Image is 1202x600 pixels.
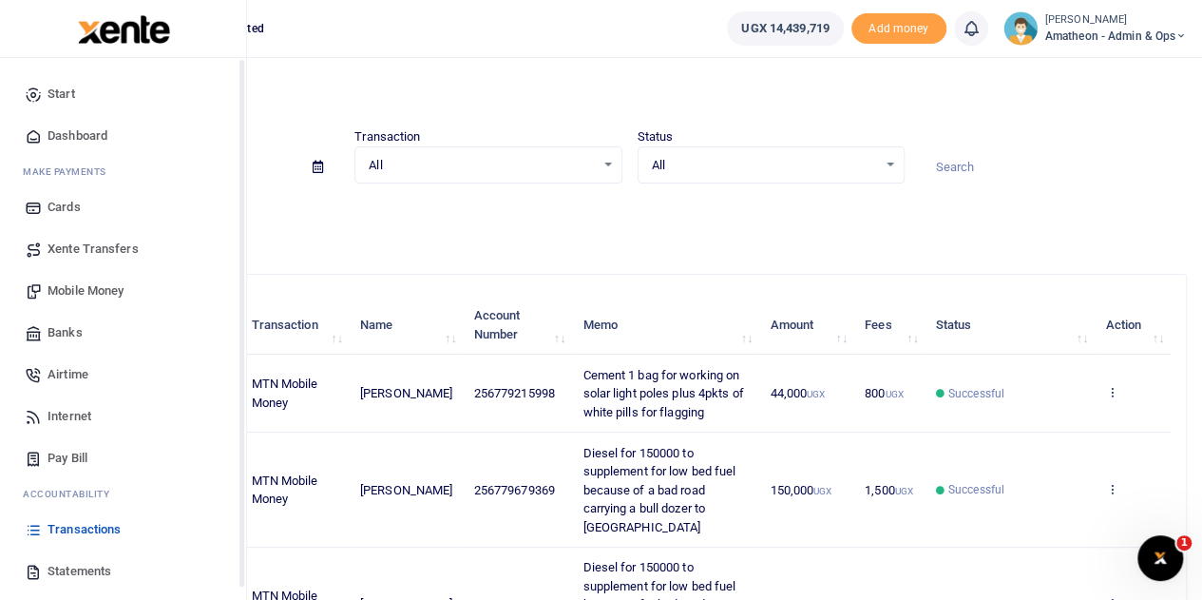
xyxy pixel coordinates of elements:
[360,386,452,400] span: [PERSON_NAME]
[741,19,829,38] span: UGX 14,439,719
[770,483,831,497] span: 150,000
[48,520,121,539] span: Transactions
[920,151,1187,184] input: Search
[851,13,946,45] span: Add money
[48,198,81,217] span: Cards
[948,481,1004,498] span: Successful
[240,296,349,355] th: Transaction: activate to sort column ascending
[925,296,1096,355] th: Status: activate to sort column ascending
[1003,11,1187,46] a: profile-user [PERSON_NAME] Amatheon - Admin & Ops
[48,407,91,426] span: Internet
[582,446,735,534] span: Diesel for 150000 to supplement for low bed fuel because of a bad road carrying a bull dozer to [...
[48,365,88,384] span: Airtime
[15,396,231,437] a: Internet
[350,296,464,355] th: Name: activate to sort column ascending
[1176,535,1192,551] span: 1
[15,354,231,396] a: Airtime
[48,240,139,259] span: Xente Transfers
[851,20,946,34] a: Add money
[638,127,674,146] label: Status
[1045,12,1187,29] small: [PERSON_NAME]
[948,385,1004,402] span: Successful
[463,296,572,355] th: Account Number: activate to sort column ascending
[851,13,946,45] li: Toup your wallet
[727,11,843,46] a: UGX 14,439,719
[360,483,452,497] span: [PERSON_NAME]
[1045,28,1187,45] span: Amatheon - Admin & Ops
[15,509,231,551] a: Transactions
[72,206,1187,226] p: Download
[32,165,106,179] span: ake Payments
[813,486,831,496] small: UGX
[807,389,825,399] small: UGX
[37,487,109,501] span: countability
[369,156,594,175] span: All
[759,296,854,355] th: Amount: activate to sort column ascending
[15,312,231,354] a: Banks
[474,483,555,497] span: 256779679369
[1137,535,1183,581] iframe: Intercom live chat
[15,186,231,228] a: Cards
[894,486,912,496] small: UGX
[15,157,231,186] li: M
[251,377,317,410] span: MTN Mobile Money
[48,126,107,145] span: Dashboard
[15,228,231,270] a: Xente Transfers
[76,21,170,35] a: logo-small logo-large logo-large
[48,281,124,300] span: Mobile Money
[15,270,231,312] a: Mobile Money
[770,386,825,400] span: 44,000
[15,115,231,157] a: Dashboard
[354,127,420,146] label: Transaction
[865,386,904,400] span: 800
[1003,11,1038,46] img: profile-user
[72,82,1187,103] h4: Transactions
[15,437,231,479] a: Pay Bill
[48,449,87,468] span: Pay Bill
[652,156,877,175] span: All
[15,551,231,592] a: Statements
[15,73,231,115] a: Start
[854,296,925,355] th: Fees: activate to sort column ascending
[15,479,231,509] li: Ac
[719,11,850,46] li: Wallet ballance
[885,389,903,399] small: UGX
[865,483,913,497] span: 1,500
[572,296,759,355] th: Memo: activate to sort column ascending
[582,368,743,419] span: Cement 1 bag for working on solar light poles plus 4pkts of white pills for flagging
[251,474,317,507] span: MTN Mobile Money
[48,562,111,581] span: Statements
[48,85,75,104] span: Start
[48,323,83,342] span: Banks
[1095,296,1171,355] th: Action: activate to sort column ascending
[474,386,555,400] span: 256779215998
[78,15,170,44] img: logo-large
